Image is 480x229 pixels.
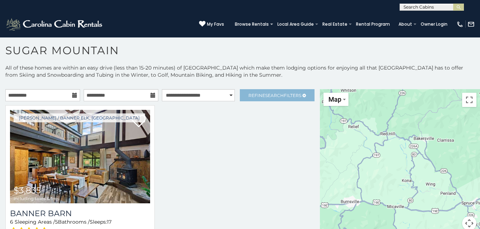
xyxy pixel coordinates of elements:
span: $3,835 [14,185,41,195]
a: Local Area Guide [274,19,317,29]
a: Banner Barn $3,835 including taxes & fees [10,110,150,203]
img: Banner Barn [10,110,150,203]
span: Search [265,93,284,98]
span: My Favs [207,21,224,27]
a: My Favs [199,21,224,28]
img: phone-regular-white.png [456,21,464,28]
a: Real Estate [319,19,351,29]
span: 17 [107,219,112,225]
a: RefineSearchFilters [240,89,315,101]
span: including taxes & fees [14,196,59,201]
span: Refine Filters [248,93,301,98]
button: Toggle fullscreen view [462,93,476,107]
a: About [395,19,416,29]
img: mail-regular-white.png [467,21,475,28]
span: 6 [10,219,13,225]
span: 5 [55,219,58,225]
button: Change map style [323,93,348,106]
span: Map [328,96,341,103]
a: Owner Login [417,19,451,29]
a: [PERSON_NAME] / Banner Elk, [GEOGRAPHIC_DATA] [14,113,145,122]
a: Browse Rentals [231,19,272,29]
a: Banner Barn [10,209,150,218]
a: Rental Program [352,19,394,29]
img: White-1-2.png [5,17,104,31]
